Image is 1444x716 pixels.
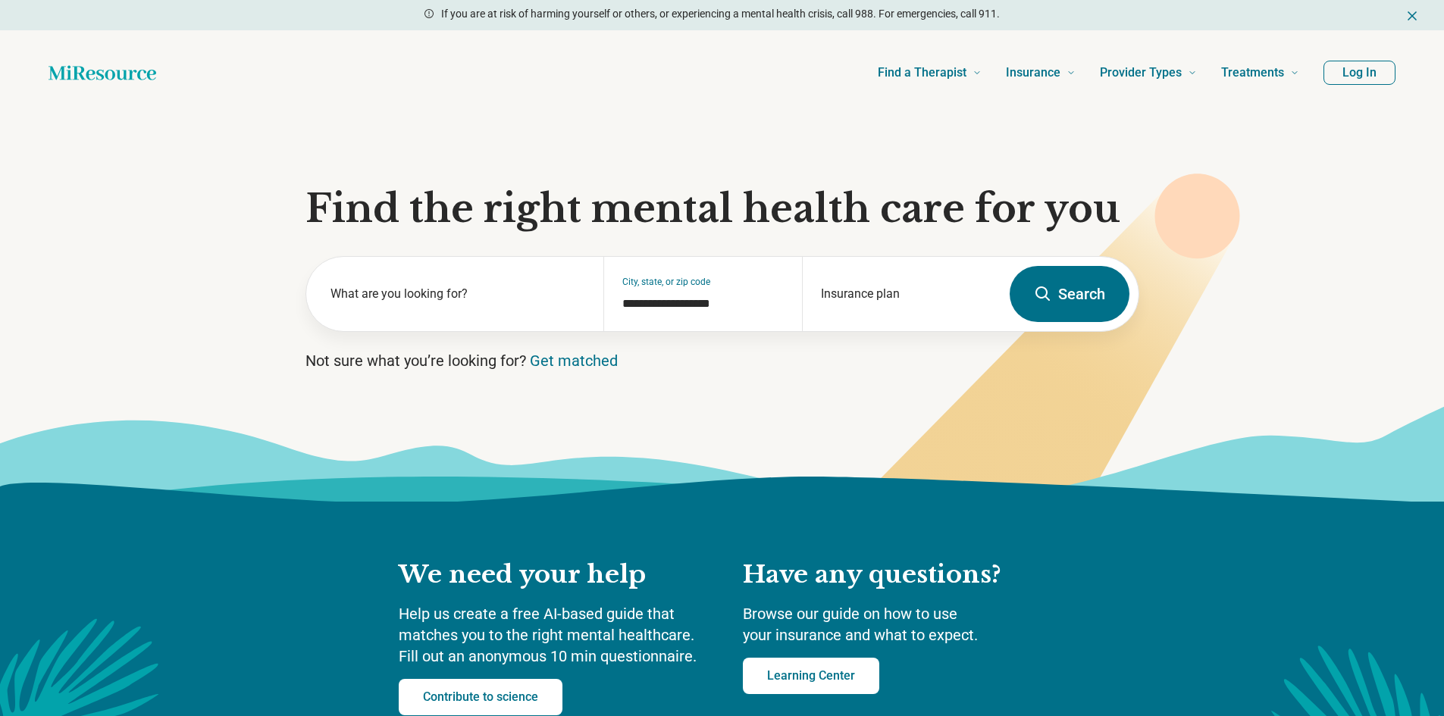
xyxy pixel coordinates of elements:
[1100,62,1182,83] span: Provider Types
[305,186,1139,232] h1: Find the right mental health care for you
[49,58,156,88] a: Home page
[1323,61,1395,85] button: Log In
[330,285,586,303] label: What are you looking for?
[1010,266,1129,322] button: Search
[399,559,713,591] h2: We need your help
[305,350,1139,371] p: Not sure what you’re looking for?
[1006,42,1076,103] a: Insurance
[1006,62,1060,83] span: Insurance
[878,62,966,83] span: Find a Therapist
[743,603,1046,646] p: Browse our guide on how to use your insurance and what to expect.
[1221,62,1284,83] span: Treatments
[441,6,1000,22] p: If you are at risk of harming yourself or others, or experiencing a mental health crisis, call 98...
[1100,42,1197,103] a: Provider Types
[743,658,879,694] a: Learning Center
[399,679,562,715] a: Contribute to science
[1405,6,1420,24] button: Dismiss
[878,42,982,103] a: Find a Therapist
[399,603,713,667] p: Help us create a free AI-based guide that matches you to the right mental healthcare. Fill out an...
[1221,42,1299,103] a: Treatments
[743,559,1046,591] h2: Have any questions?
[530,352,618,370] a: Get matched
